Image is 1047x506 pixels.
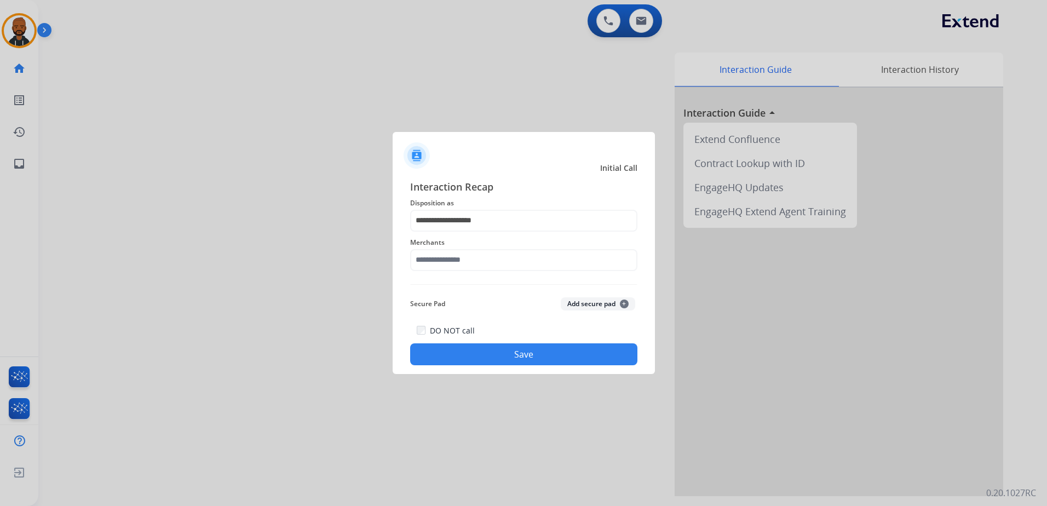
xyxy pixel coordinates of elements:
span: + [620,300,629,308]
label: DO NOT call [430,325,475,336]
img: contactIcon [404,142,430,169]
p: 0.20.1027RC [986,486,1036,499]
span: Disposition as [410,197,637,210]
span: Merchants [410,236,637,249]
span: Secure Pad [410,297,445,311]
button: Save [410,343,637,365]
span: Initial Call [600,163,637,174]
button: Add secure pad+ [561,297,635,311]
span: Interaction Recap [410,179,637,197]
img: contact-recap-line.svg [410,284,637,285]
